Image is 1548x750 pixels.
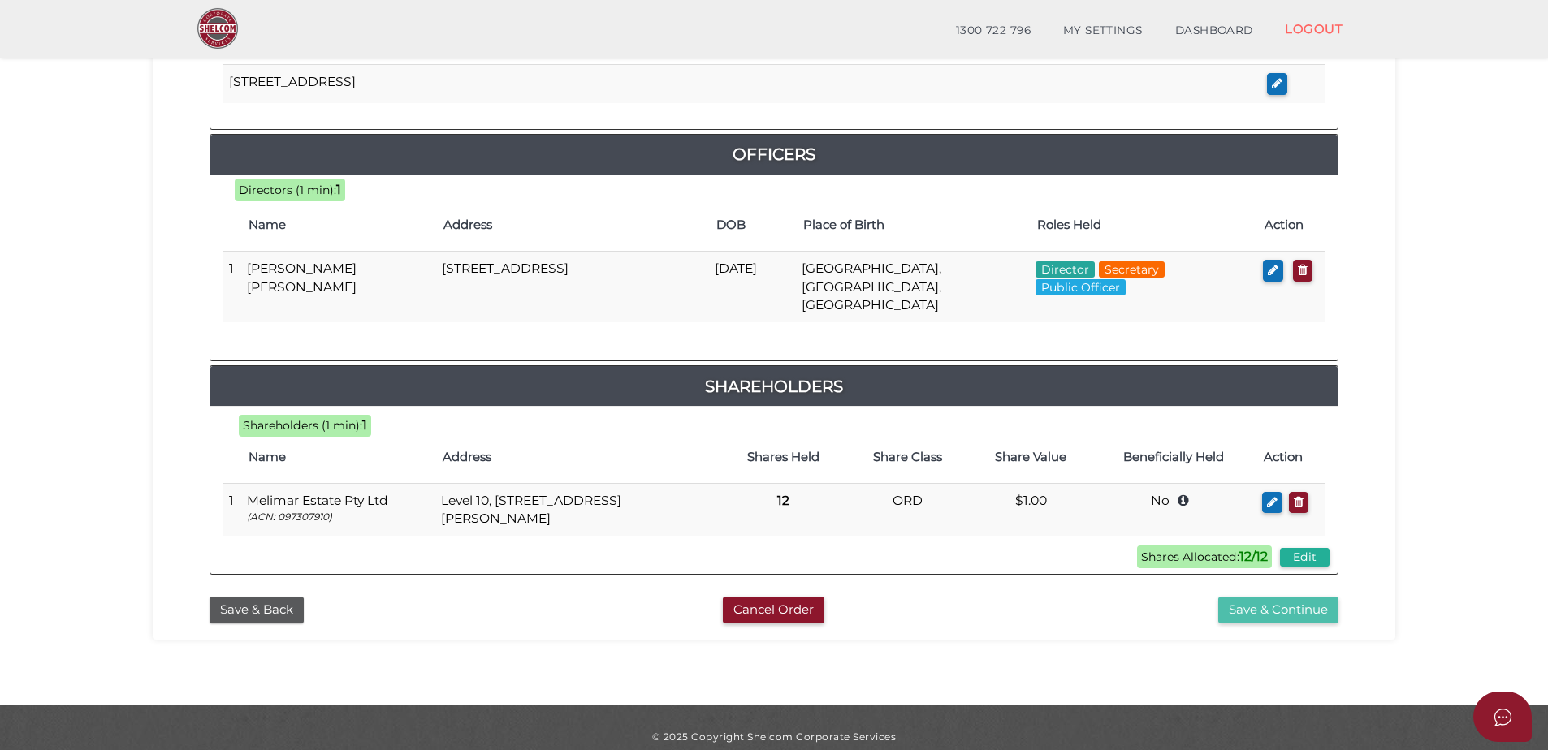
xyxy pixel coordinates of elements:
b: 1 [362,417,367,433]
span: Directors (1 min): [239,183,336,197]
a: 1300 722 796 [940,15,1047,47]
h4: Place of Birth [803,218,1020,232]
a: Officers [210,141,1338,167]
h4: Roles Held [1037,218,1249,232]
h4: DOB [716,218,787,232]
h4: Beneficially Held [1100,450,1247,464]
h4: Address [443,218,700,232]
a: LOGOUT [1269,12,1359,45]
a: DASHBOARD [1159,15,1269,47]
h4: Share Value [977,450,1084,464]
span: Shares Allocated: [1137,545,1272,568]
div: © 2025 Copyright Shelcom Corporate Services [165,730,1383,744]
button: Edit [1280,548,1330,567]
td: [DATE] [708,252,795,322]
td: $1.00 [969,483,1092,536]
td: [PERSON_NAME] [PERSON_NAME] [240,252,435,322]
p: (ACN: 097307910) [247,510,428,524]
td: [STREET_ADDRESS] [223,65,1260,103]
h4: Address [443,450,713,464]
b: 1 [336,182,341,197]
h4: Action [1264,450,1317,464]
h4: Share Class [854,450,961,464]
h4: Name [249,450,426,464]
td: ORD [845,483,969,536]
h4: Shares Held [729,450,837,464]
button: Save & Continue [1218,597,1338,623]
span: Secretary [1099,261,1165,278]
span: Public Officer [1036,279,1126,295]
b: 12/12 [1239,549,1268,564]
td: [GEOGRAPHIC_DATA], [GEOGRAPHIC_DATA], [GEOGRAPHIC_DATA] [795,252,1028,322]
td: No [1092,483,1256,536]
a: MY SETTINGS [1047,15,1159,47]
b: 12 [777,493,789,508]
a: Shareholders [210,373,1338,399]
button: Save & Back [210,597,304,623]
td: Melimar Estate Pty Ltd [240,483,435,536]
td: 1 [223,252,240,322]
td: [STREET_ADDRESS] [435,252,708,322]
h4: Name [249,218,427,232]
td: Level 10, [STREET_ADDRESS][PERSON_NAME] [435,483,721,536]
h4: Action [1265,218,1317,232]
span: Director [1036,261,1095,278]
td: 1 [223,483,240,536]
button: Open asap [1473,692,1532,742]
button: Cancel Order [723,597,824,623]
span: Shareholders (1 min): [243,418,362,433]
